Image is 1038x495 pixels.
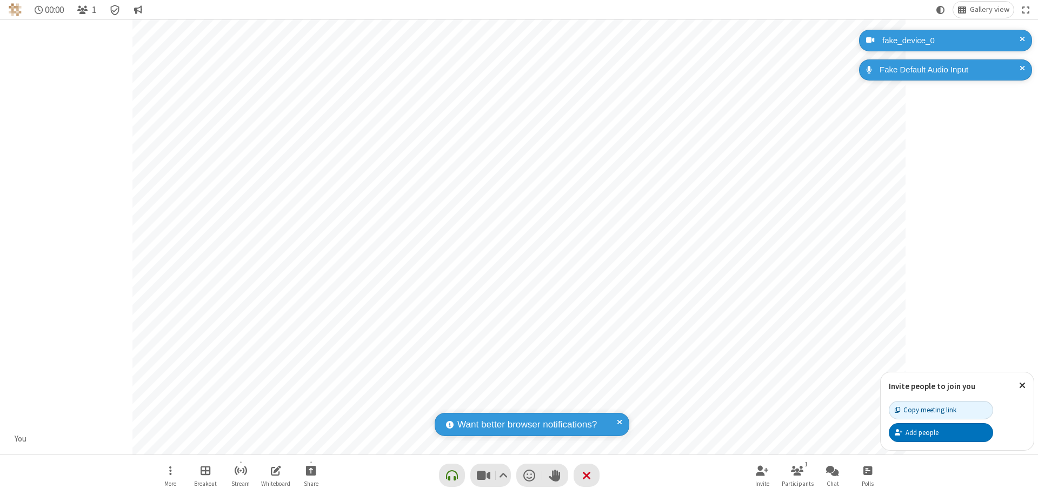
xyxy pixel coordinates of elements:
[889,401,993,419] button: Copy meeting link
[827,480,839,487] span: Chat
[755,480,769,487] span: Invite
[496,464,510,487] button: Video setting
[851,460,884,491] button: Open poll
[746,460,778,491] button: Invite participants (⌘+Shift+I)
[970,5,1009,14] span: Gallery view
[9,3,22,16] img: QA Selenium DO NOT DELETE OR CHANGE
[194,480,217,487] span: Breakout
[876,64,1024,76] div: Fake Default Audio Input
[1018,2,1034,18] button: Fullscreen
[574,464,600,487] button: End or leave meeting
[92,5,96,15] span: 1
[816,460,849,491] button: Open chat
[879,35,1024,47] div: fake_device_0
[782,480,814,487] span: Participants
[164,480,176,487] span: More
[889,381,975,391] label: Invite people to join you
[862,480,874,487] span: Polls
[259,460,292,491] button: Open shared whiteboard
[231,480,250,487] span: Stream
[516,464,542,487] button: Send a reaction
[129,2,147,18] button: Conversation
[953,2,1014,18] button: Change layout
[45,5,64,15] span: 00:00
[261,480,290,487] span: Whiteboard
[889,423,993,442] button: Add people
[72,2,101,18] button: Open participant list
[105,2,125,18] div: Meeting details Encryption enabled
[224,460,257,491] button: Start streaming
[154,460,187,491] button: Open menu
[457,418,597,432] span: Want better browser notifications?
[304,480,318,487] span: Share
[1011,372,1034,399] button: Close popover
[295,460,327,491] button: Start sharing
[11,433,31,445] div: You
[895,405,956,415] div: Copy meeting link
[439,464,465,487] button: Connect your audio
[189,460,222,491] button: Manage Breakout Rooms
[802,459,811,469] div: 1
[932,2,949,18] button: Using system theme
[30,2,69,18] div: Timer
[781,460,814,491] button: Open participant list
[542,464,568,487] button: Raise hand
[470,464,511,487] button: Stop video (⌘+Shift+V)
